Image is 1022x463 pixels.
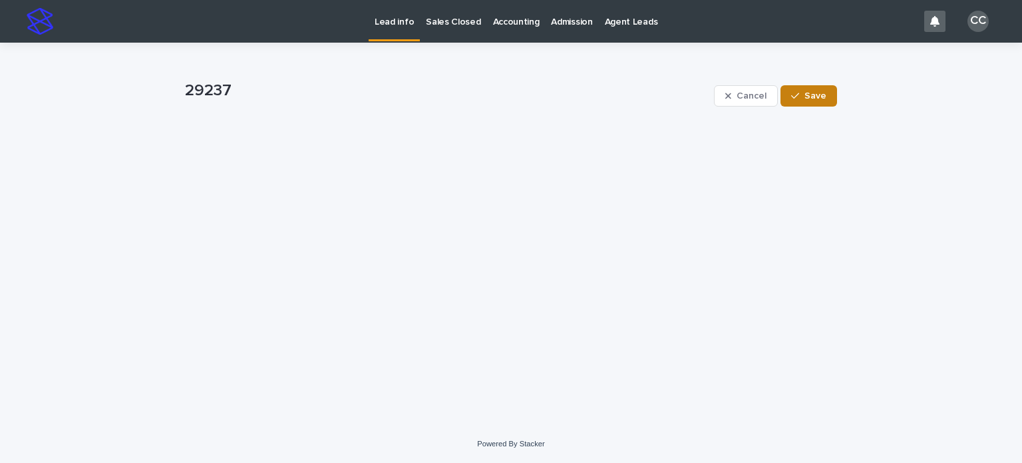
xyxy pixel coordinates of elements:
a: Powered By Stacker [477,440,544,448]
span: Save [804,91,826,101]
button: Save [780,85,837,107]
p: 29237 [185,81,709,101]
div: CC [967,11,989,32]
img: stacker-logo-s-only.png [27,8,53,35]
button: Cancel [714,85,778,107]
span: Cancel [737,91,766,101]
